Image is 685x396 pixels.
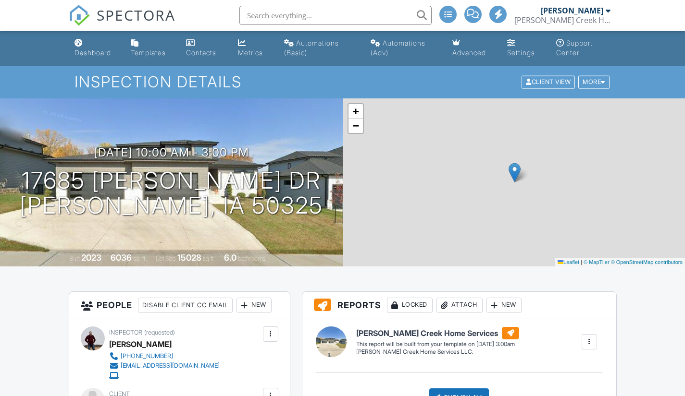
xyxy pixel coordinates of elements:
span: sq. ft. [133,255,147,262]
span: | [581,259,582,265]
div: 2023 [81,252,101,263]
a: Metrics [234,35,273,62]
div: 6036 [111,252,132,263]
h1: 17685 [PERSON_NAME] DR [PERSON_NAME], ia 50325 [20,168,323,219]
div: New [237,298,272,313]
input: Search everything... [239,6,432,25]
a: Settings [503,35,545,62]
div: Locked [387,298,433,313]
a: Client View [521,78,577,85]
a: Zoom in [349,104,363,119]
div: More [578,76,610,89]
a: Advanced [448,35,496,62]
div: [EMAIL_ADDRESS][DOMAIN_NAME] [121,362,220,370]
span: − [352,120,359,132]
div: [PERSON_NAME] [541,6,603,15]
div: Disable Client CC Email [138,298,233,313]
div: Attach [436,298,483,313]
div: [PERSON_NAME] Creek Home Services LLC. [356,348,519,356]
div: Metrics [238,48,263,57]
span: Inspector [109,329,142,336]
img: The Best Home Inspection Software - Spectora [69,5,90,26]
a: [PHONE_NUMBER] [109,351,220,361]
span: sq.ft. [203,255,215,262]
a: Automations (Advanced) [367,35,441,62]
div: [PERSON_NAME] [109,337,172,351]
span: + [352,105,359,117]
div: New [486,298,522,313]
a: Zoom out [349,119,363,133]
div: Client View [522,76,575,89]
img: Marker [509,163,521,182]
div: Support Center [556,39,593,57]
a: Automations (Basic) [280,35,359,62]
div: Advanced [452,48,486,57]
a: Dashboard [71,35,120,62]
div: 15028 [177,252,201,263]
div: Automations (Basic) [284,39,339,57]
div: Contacts [186,48,216,57]
h6: [PERSON_NAME] Creek Home Services [356,327,519,339]
div: [PHONE_NUMBER] [121,352,173,360]
a: Templates [127,35,174,62]
h3: Reports [302,292,616,319]
div: Dashboard [75,48,111,57]
span: SPECTORA [97,5,175,25]
div: Sledge Creek Home Services LLC [514,15,610,25]
div: Settings [507,48,535,57]
span: Built [69,255,80,262]
a: Support Center [552,35,615,62]
span: bathrooms [238,255,265,262]
div: Templates [131,48,166,57]
a: © MapTiler [584,259,610,265]
div: 6.0 [224,252,237,263]
a: [EMAIL_ADDRESS][DOMAIN_NAME] [109,361,220,371]
h3: [DATE] 10:00 am - 3:00 pm [94,146,249,159]
h1: Inspection Details [75,73,610,90]
h3: People [69,292,290,319]
a: © OpenStreetMap contributors [611,259,683,265]
div: This report will be built from your template on [DATE] 3:00am [356,340,519,348]
span: (requested) [144,329,175,336]
a: Contacts [182,35,226,62]
a: Leaflet [558,259,579,265]
div: Automations (Adv) [371,39,425,57]
a: SPECTORA [69,13,175,33]
span: Lot Size [156,255,176,262]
